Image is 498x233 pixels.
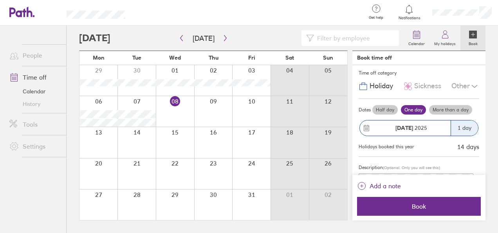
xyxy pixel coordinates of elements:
[370,82,393,90] span: Holiday
[357,180,401,192] button: Add a note
[397,4,422,20] a: Notifications
[414,82,441,90] span: Sickness
[404,25,429,51] a: Calendar
[3,98,66,110] a: History
[464,39,482,46] label: Book
[357,55,392,61] div: Book time off
[3,85,66,98] a: Calendar
[186,32,221,45] button: [DATE]
[395,124,413,131] strong: [DATE]
[404,39,429,46] label: Calendar
[395,125,427,131] span: 2025
[451,79,479,94] div: Other
[451,120,478,136] div: 1 day
[3,138,66,154] a: Settings
[3,47,66,63] a: People
[429,25,460,51] a: My holidays
[460,25,485,51] a: Book
[3,116,66,132] a: Tools
[401,105,426,115] label: One day
[209,55,218,61] span: Thu
[359,116,479,140] button: [DATE] 20251 day
[429,39,460,46] label: My holidays
[132,55,141,61] span: Tue
[372,105,398,115] label: Half day
[323,55,333,61] span: Sun
[248,55,255,61] span: Fri
[397,16,422,20] span: Notifications
[314,31,394,46] input: Filter by employee
[3,69,66,85] a: Time off
[359,67,479,79] div: Time off category
[363,15,389,20] span: Get help
[363,203,475,210] span: Book
[285,55,294,61] span: Sat
[359,107,371,113] span: Dates
[93,55,105,61] span: Mon
[169,55,181,61] span: Wed
[429,105,472,115] label: More than a day
[359,144,414,149] div: Holidays booked this year
[370,180,401,192] span: Add a note
[357,197,481,216] button: Book
[457,143,479,150] div: 14 days
[383,165,440,170] span: (Optional. Only you will see this)
[359,164,383,170] span: Description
